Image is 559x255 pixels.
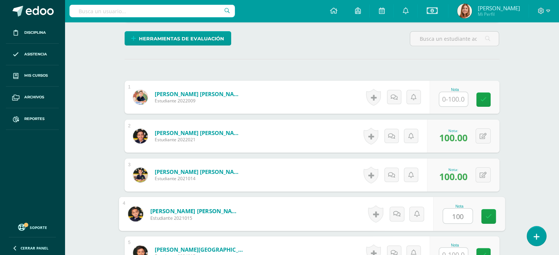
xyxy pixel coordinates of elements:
[443,209,472,223] input: 0-100.0
[439,243,471,247] div: Nota
[155,90,243,98] a: [PERSON_NAME] [PERSON_NAME]
[24,51,47,57] span: Asistencia
[30,225,47,230] span: Soporte
[439,88,471,92] div: Nota
[410,32,499,46] input: Busca un estudiante aquí...
[439,128,467,133] div: Nota:
[24,94,44,100] span: Archivos
[24,73,48,79] span: Mis cursos
[155,168,243,175] a: [PERSON_NAME] [PERSON_NAME]
[128,206,143,221] img: b360f5ad23294c256a61f57b1951f2ce.png
[439,131,467,144] span: 100.00
[69,5,235,17] input: Busca un usuario...
[133,168,148,182] img: b9dc50f265d74dc03cba026288867dcb.png
[6,108,59,130] a: Reportes
[155,246,243,253] a: [PERSON_NAME][GEOGRAPHIC_DATA]
[133,129,148,143] img: 2ec719e16967063243a19f415d4928e5.png
[477,4,520,12] span: [PERSON_NAME]
[125,31,231,45] a: Herramientas de evaluación
[24,30,46,36] span: Disciplina
[439,92,468,106] input: 0-100.0
[439,170,467,183] span: 100.00
[150,207,241,215] a: [PERSON_NAME] [PERSON_NAME]
[155,136,243,143] span: Estudiante 2022021
[477,11,520,17] span: Mi Perfil
[6,87,59,108] a: Archivos
[24,116,44,122] span: Reportes
[155,98,243,104] span: Estudiante 2022009
[9,222,56,232] a: Soporte
[439,167,467,172] div: Nota:
[21,245,49,251] span: Cerrar panel
[133,90,148,105] img: 295b82f8adc0d639fdefb06604a8e20a.png
[442,204,476,208] div: Nota
[6,44,59,65] a: Asistencia
[155,129,243,136] a: [PERSON_NAME] [PERSON_NAME]
[6,65,59,87] a: Mis cursos
[139,32,224,45] span: Herramientas de evaluación
[6,22,59,44] a: Disciplina
[150,215,241,221] span: Estudiante 2021015
[457,4,472,18] img: eb2ab618cba906d884e32e33fe174f12.png
[155,175,243,182] span: Estudiante 2021014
